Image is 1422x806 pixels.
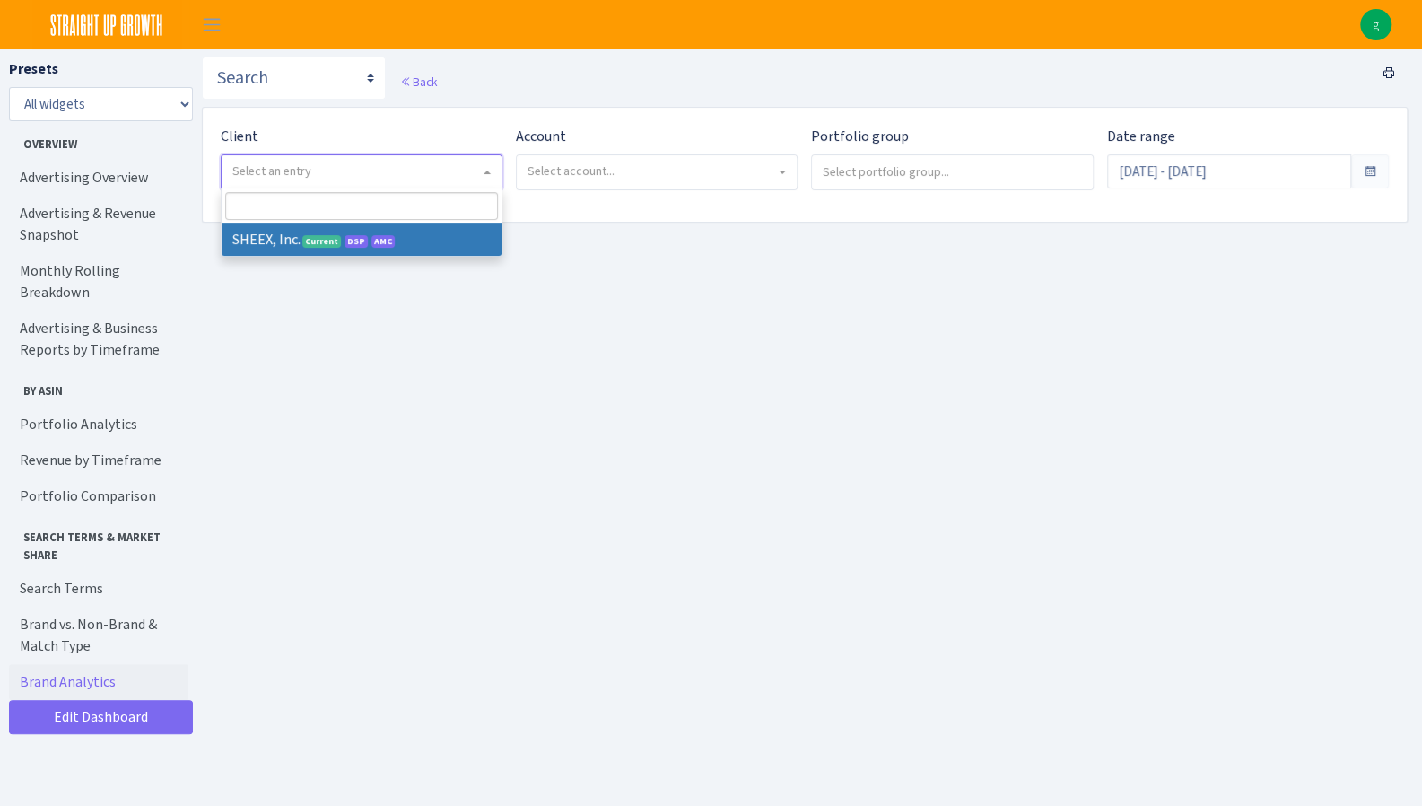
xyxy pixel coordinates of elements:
label: Presets [9,58,58,80]
label: Client [221,126,258,147]
span: Overview [10,128,188,153]
a: Search Terms [9,571,188,607]
a: Back [400,74,437,90]
a: Advertising & Revenue Snapshot [9,196,188,253]
a: Brand vs. Non-Brand & Match Type [9,607,188,664]
li: SHEEX, Inc. [222,223,502,256]
a: Advertising & Business Reports by Timeframe [9,311,188,368]
span: Current [302,235,341,248]
a: Brand Analytics [9,664,188,700]
a: g [1360,9,1391,40]
label: Date range [1107,126,1175,147]
span: DSP [345,235,368,248]
span: Search Terms & Market Share [10,521,188,563]
span: Select an entry [232,162,311,180]
span: AMC [371,235,395,248]
img: gjoyce [1360,9,1391,40]
a: Edit Dashboard [9,700,193,734]
a: Portfolio Comparison [9,478,188,514]
label: Portfolio group [811,126,909,147]
button: Toggle navigation [189,10,234,39]
span: By ASIN [10,375,188,399]
a: Revenue by Timeframe [9,442,188,478]
label: Account [516,126,566,147]
a: Monthly Rolling Breakdown [9,253,188,311]
a: Portfolio Analytics [9,407,188,442]
input: Select portfolio group... [812,155,1093,188]
a: Advertising Overview [9,160,188,196]
span: Select account... [528,162,615,180]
